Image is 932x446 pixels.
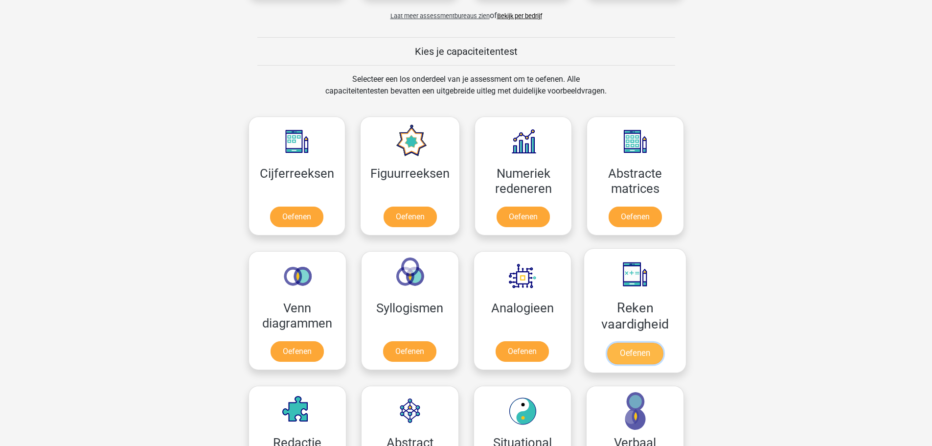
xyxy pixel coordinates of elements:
[497,12,542,20] a: Bekijk per bedrijf
[271,341,324,362] a: Oefenen
[383,341,436,362] a: Oefenen
[241,2,691,22] div: of
[384,207,437,227] a: Oefenen
[257,46,675,57] h5: Kies je capaciteitentest
[496,341,549,362] a: Oefenen
[497,207,550,227] a: Oefenen
[609,207,662,227] a: Oefenen
[390,12,490,20] span: Laat meer assessmentbureaus zien
[607,343,662,364] a: Oefenen
[316,73,616,109] div: Selecteer een los onderdeel van je assessment om te oefenen. Alle capaciteitentesten bevatten een...
[270,207,323,227] a: Oefenen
